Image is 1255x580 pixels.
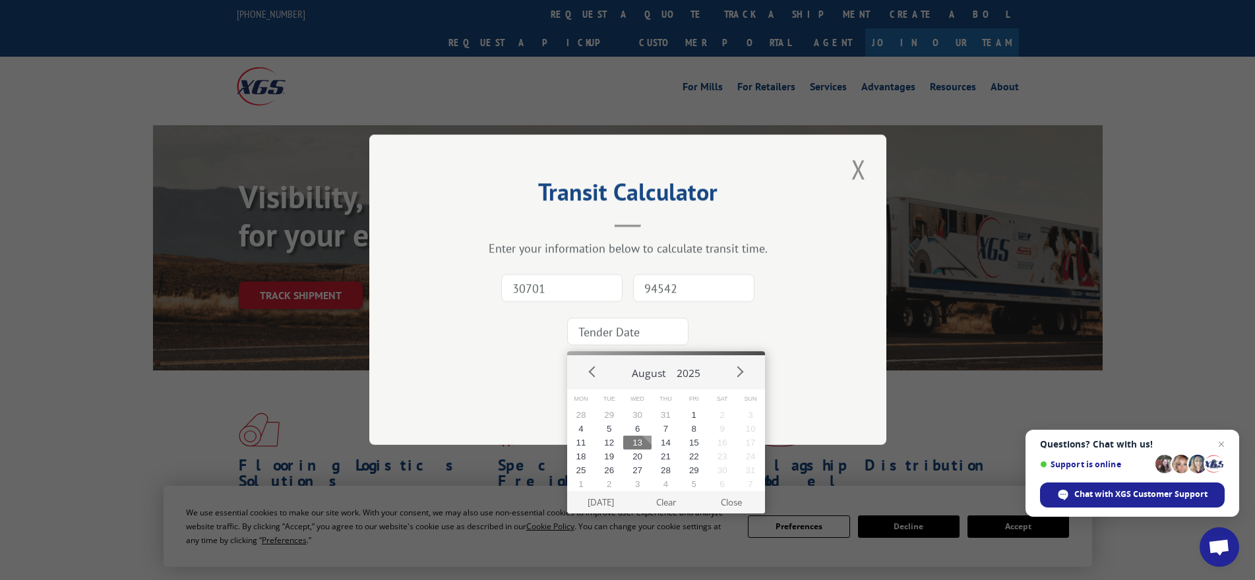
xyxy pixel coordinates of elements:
button: 23 [708,449,737,463]
button: 26 [595,463,623,477]
button: 29 [680,463,708,477]
input: Tender Date [567,318,689,346]
h2: Transit Calculator [435,183,820,208]
button: 14 [652,436,680,449]
button: 31 [737,463,765,477]
button: Close modal [847,151,870,187]
span: Tue [595,390,623,409]
a: Open chat [1200,527,1239,567]
button: 5 [595,422,623,436]
button: Prev [583,361,603,381]
button: 19 [595,449,623,463]
button: 2025 [671,355,706,386]
button: 28 [567,408,596,422]
button: 8 [680,422,708,436]
span: Fri [680,390,708,409]
button: 5 [680,477,708,491]
button: 30 [623,408,652,422]
button: 2 [595,477,623,491]
button: 10 [737,422,765,436]
button: 4 [567,422,596,436]
button: 9 [708,422,737,436]
button: 24 [737,449,765,463]
input: Dest. Zip [633,275,754,303]
button: 31 [652,408,680,422]
button: 21 [652,449,680,463]
input: Origin Zip [501,275,623,303]
button: 7 [737,477,765,491]
button: 27 [623,463,652,477]
span: Wed [623,390,652,409]
button: 6 [708,477,737,491]
button: 18 [567,449,596,463]
button: 29 [595,408,623,422]
span: Mon [567,390,596,409]
span: Chat with XGS Customer Support [1040,482,1225,507]
span: Sun [737,390,765,409]
button: 4 [652,477,680,491]
span: Thu [652,390,680,409]
button: 12 [595,436,623,449]
button: 1 [680,408,708,422]
button: 16 [708,436,737,449]
button: Next [729,361,749,381]
button: Clear [633,491,698,513]
button: 13 [623,436,652,449]
button: 7 [652,422,680,436]
span: Questions? Chat with us! [1040,439,1225,449]
button: 1 [567,477,596,491]
button: August [627,355,671,386]
button: 2 [708,408,737,422]
button: 3 [737,408,765,422]
span: Support is online [1040,459,1151,469]
button: 11 [567,436,596,449]
button: 6 [623,422,652,436]
span: Chat with XGS Customer Support [1074,488,1208,500]
button: 28 [652,463,680,477]
button: 20 [623,449,652,463]
span: Sat [708,390,737,409]
button: 17 [737,436,765,449]
button: 3 [623,477,652,491]
button: Close [698,491,764,513]
button: [DATE] [568,491,633,513]
button: 30 [708,463,737,477]
button: 25 [567,463,596,477]
button: 15 [680,436,708,449]
button: 22 [680,449,708,463]
div: Enter your information below to calculate transit time. [435,241,820,256]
